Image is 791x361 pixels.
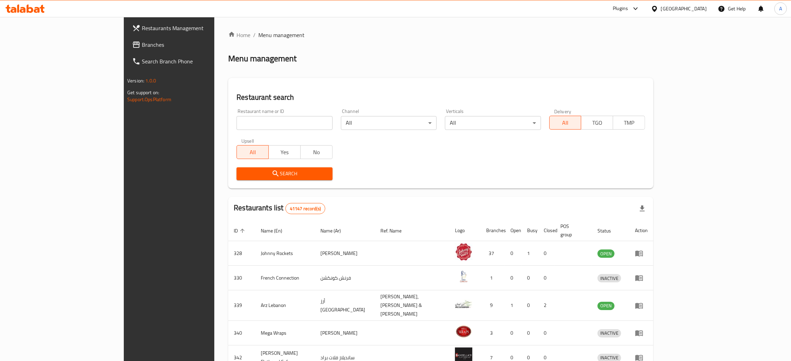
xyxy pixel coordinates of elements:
img: Arz Lebanon [455,296,472,313]
span: OPEN [597,250,614,258]
td: 37 [481,241,505,266]
div: Plugins [613,5,628,13]
span: 1.0.0 [145,76,156,85]
div: Menu [635,274,648,282]
td: 0 [538,266,555,290]
span: Status [597,227,620,235]
a: Search Branch Phone [127,53,256,70]
td: [PERSON_NAME] [315,241,375,266]
span: Get support on: [127,88,159,97]
label: Delivery [554,109,571,114]
span: TMP [616,118,642,128]
div: INACTIVE [597,329,621,337]
td: 1 [505,290,522,321]
div: Export file [634,200,651,217]
span: All [240,147,266,157]
th: Open [505,220,522,241]
button: All [549,116,582,130]
td: 3 [481,321,505,345]
td: 0 [538,241,555,266]
span: INACTIVE [597,274,621,282]
span: A [779,5,782,12]
span: Branches [142,41,250,49]
div: All [341,116,437,130]
div: Menu [635,329,648,337]
img: Mega Wraps [455,323,472,340]
div: [GEOGRAPHIC_DATA] [661,5,707,12]
span: OPEN [597,302,614,310]
td: 0 [505,321,522,345]
a: Branches [127,36,256,53]
div: INACTIVE [597,274,621,282]
td: 2 [538,290,555,321]
h2: Restaurant search [237,92,645,103]
button: All [237,145,269,159]
div: Total records count [285,203,325,214]
td: Arz Lebanon [255,290,315,321]
button: No [300,145,333,159]
td: 0 [538,321,555,345]
td: Mega Wraps [255,321,315,345]
span: 41147 record(s) [286,205,325,212]
td: French Connection [255,266,315,290]
a: Support.OpsPlatform [127,95,171,104]
td: 9 [481,290,505,321]
span: No [303,147,330,157]
nav: breadcrumb [228,31,653,39]
td: 0 [505,266,522,290]
button: Search [237,167,332,180]
th: Closed [538,220,555,241]
h2: Restaurants list [234,203,325,214]
span: Menu management [258,31,304,39]
a: Restaurants Management [127,20,256,36]
div: All [445,116,541,130]
span: Restaurants Management [142,24,250,32]
span: POS group [560,222,584,239]
span: Version: [127,76,144,85]
td: Johnny Rockets [255,241,315,266]
td: أرز [GEOGRAPHIC_DATA] [315,290,375,321]
button: TMP [613,116,645,130]
td: 0 [522,290,538,321]
td: [PERSON_NAME],[PERSON_NAME] & [PERSON_NAME] [375,290,450,321]
button: Yes [268,145,301,159]
span: Name (Ar) [320,227,350,235]
img: French Connection [455,268,472,285]
input: Search for restaurant name or ID.. [237,116,332,130]
span: Search [242,169,327,178]
span: All [552,118,579,128]
span: Search Branch Phone [142,57,250,65]
span: Name (En) [261,227,291,235]
th: Busy [522,220,538,241]
td: 0 [522,266,538,290]
span: Ref. Name [381,227,411,235]
div: Menu [635,249,648,257]
td: 1 [481,266,505,290]
th: Branches [481,220,505,241]
td: 0 [505,241,522,266]
th: Logo [449,220,481,241]
button: TGO [581,116,613,130]
th: Action [629,220,653,241]
label: Upsell [241,138,254,143]
span: TGO [584,118,610,128]
h2: Menu management [228,53,296,64]
span: INACTIVE [597,329,621,337]
td: 0 [522,321,538,345]
span: Yes [272,147,298,157]
td: فرنش كونكشن [315,266,375,290]
span: ID [234,227,247,235]
td: [PERSON_NAME] [315,321,375,345]
img: Johnny Rockets [455,243,472,261]
div: Menu [635,301,648,310]
td: 1 [522,241,538,266]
